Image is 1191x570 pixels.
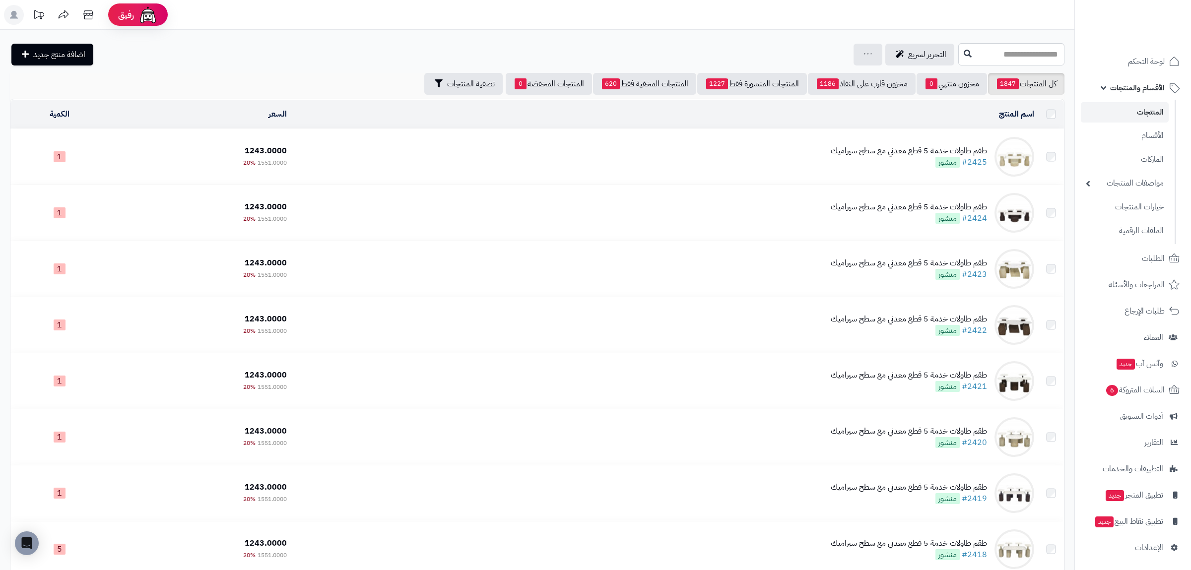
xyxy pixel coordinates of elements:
span: 0 [515,78,527,89]
a: المنتجات المنشورة فقط1227 [697,73,807,95]
img: طقم طاولات خدمة 5 قطع معدني مع سطح سيراميك [994,417,1034,457]
span: منشور [935,549,960,560]
span: 1551.0000 [258,214,287,223]
div: Open Intercom Messenger [15,531,39,555]
span: رفيق [118,9,134,21]
span: 1243.0000 [245,369,287,381]
span: 1551.0000 [258,382,287,391]
span: جديد [1106,490,1124,501]
span: 1847 [997,78,1019,89]
span: السلات المتروكة [1105,383,1165,397]
img: طقم طاولات خدمة 5 قطع معدني مع سطح سيراميك [994,473,1034,513]
a: طلبات الإرجاع [1081,299,1185,323]
img: طقم طاولات خدمة 5 قطع معدني مع سطح سيراميك [994,305,1034,345]
span: 1551.0000 [258,439,287,447]
span: 1 [54,263,66,274]
span: 620 [602,78,620,89]
span: 1551.0000 [258,158,287,167]
a: لوحة التحكم [1081,50,1185,73]
a: الكمية [50,108,69,120]
img: طقم طاولات خدمة 5 قطع معدني مع سطح سيراميك [994,529,1034,569]
span: 1243.0000 [245,313,287,325]
span: أدوات التسويق [1120,409,1163,423]
span: 1 [54,376,66,386]
span: الإعدادات [1135,541,1163,555]
span: تطبيق نقاط البيع [1094,514,1163,528]
a: تطبيق المتجرجديد [1081,483,1185,507]
span: طلبات الإرجاع [1125,304,1165,318]
a: #2419 [962,493,987,505]
span: وآتس آب [1116,357,1163,371]
a: المنتجات المخفية فقط620 [593,73,696,95]
a: اضافة منتج جديد [11,44,93,65]
div: طقم طاولات خدمة 5 قطع معدني مع سطح سيراميك [831,257,987,269]
img: طقم طاولات خدمة 5 قطع معدني مع سطح سيراميك [994,193,1034,233]
a: السلات المتروكة6 [1081,378,1185,402]
a: مخزون قارب على النفاذ1186 [808,73,916,95]
a: كل المنتجات1847 [988,73,1064,95]
a: #2424 [962,212,987,224]
a: الأقسام [1081,125,1169,146]
a: وآتس آبجديد [1081,352,1185,376]
span: اضافة منتج جديد [33,49,85,61]
a: اسم المنتج [999,108,1034,120]
a: #2418 [962,549,987,561]
img: طقم طاولات خدمة 5 قطع معدني مع سطح سيراميك [994,361,1034,401]
span: 20% [243,551,256,560]
span: 1227 [706,78,728,89]
span: 1 [54,488,66,499]
span: 1186 [817,78,839,89]
span: 20% [243,495,256,504]
a: التطبيقات والخدمات [1081,457,1185,481]
span: لوحة التحكم [1128,55,1165,68]
a: التحرير لسريع [885,44,954,65]
a: العملاء [1081,325,1185,349]
div: طقم طاولات خدمة 5 قطع معدني مع سطح سيراميك [831,426,987,437]
a: التقارير [1081,431,1185,454]
a: مخزون منتهي0 [917,73,987,95]
span: 1551.0000 [258,551,287,560]
img: ai-face.png [138,5,158,25]
span: تصفية المنتجات [447,78,495,90]
div: طقم طاولات خدمة 5 قطع معدني مع سطح سيراميك [831,145,987,157]
span: 20% [243,326,256,335]
a: المنتجات [1081,102,1169,123]
span: التحرير لسريع [908,49,946,61]
a: #2425 [962,156,987,168]
span: 5 [54,544,66,555]
div: طقم طاولات خدمة 5 قطع معدني مع سطح سيراميك [831,314,987,325]
div: طقم طاولات خدمة 5 قطع معدني مع سطح سيراميك [831,370,987,381]
span: منشور [935,213,960,224]
span: 1243.0000 [245,481,287,493]
a: أدوات التسويق [1081,404,1185,428]
span: 1 [54,432,66,443]
span: 6 [1106,384,1119,396]
span: 1551.0000 [258,326,287,335]
span: التقارير [1144,436,1163,449]
a: الملفات الرقمية [1081,220,1169,242]
a: الإعدادات [1081,536,1185,560]
span: 0 [926,78,937,89]
a: تحديثات المنصة [26,5,51,27]
a: المراجعات والأسئلة [1081,273,1185,297]
span: الطلبات [1142,252,1165,265]
span: 1243.0000 [245,257,287,269]
a: خيارات المنتجات [1081,196,1169,218]
span: 1243.0000 [245,201,287,213]
span: التطبيقات والخدمات [1103,462,1163,476]
span: تطبيق المتجر [1105,488,1163,502]
a: #2421 [962,380,987,392]
span: 1 [54,207,66,218]
span: 20% [243,439,256,447]
a: تطبيق نقاط البيعجديد [1081,509,1185,533]
span: منشور [935,269,960,280]
span: 1 [54,151,66,162]
span: 1243.0000 [245,145,287,157]
span: 20% [243,158,256,167]
span: منشور [935,325,960,336]
span: 1243.0000 [245,425,287,437]
a: الماركات [1081,149,1169,170]
a: الطلبات [1081,247,1185,270]
a: مواصفات المنتجات [1081,173,1169,194]
div: طقم طاولات خدمة 5 قطع معدني مع سطح سيراميك [831,538,987,549]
